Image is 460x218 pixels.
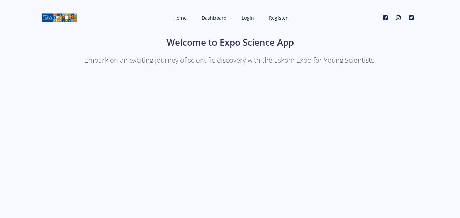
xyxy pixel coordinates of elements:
[41,13,77,23] img: logo01.png
[235,9,259,27] a: Login
[173,15,187,21] span: Home
[41,54,419,66] p: Embark on an exciting journey of scientific discovery with the Eskom Expo for Young Scientists.
[262,9,293,27] a: Register
[166,9,192,27] a: Home
[41,36,419,49] h1: Welcome to Expo Science App
[202,15,227,21] span: Dashboard
[269,15,288,21] span: Register
[195,9,232,27] a: Dashboard
[242,15,254,21] span: Login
